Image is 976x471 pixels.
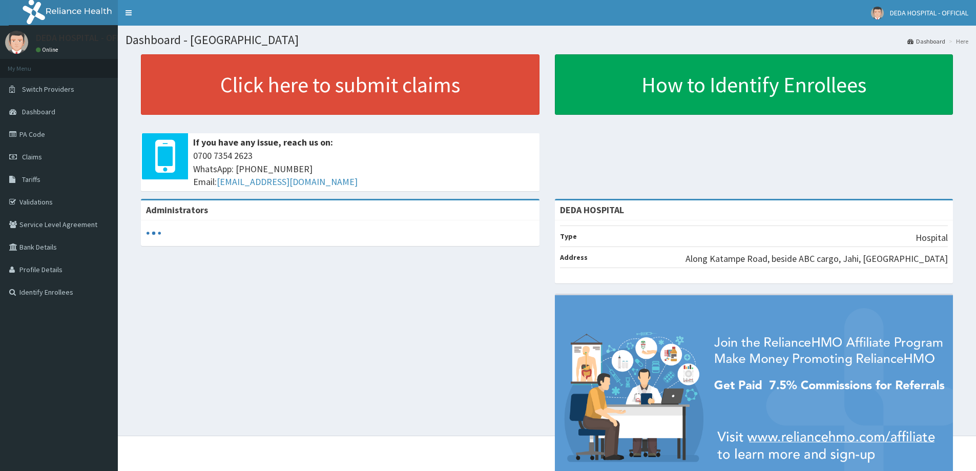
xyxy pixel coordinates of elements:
[22,175,40,184] span: Tariffs
[36,46,60,53] a: Online
[560,232,577,241] b: Type
[560,253,588,262] b: Address
[555,54,953,115] a: How to Identify Enrollees
[193,149,534,189] span: 0700 7354 2623 WhatsApp: [PHONE_NUMBER] Email:
[146,226,161,241] svg: audio-loading
[146,204,208,216] b: Administrators
[22,85,74,94] span: Switch Providers
[890,8,968,17] span: DEDA HOSPITAL - OFFICIAL
[560,204,624,216] strong: DEDA HOSPITAL
[946,37,968,46] li: Here
[916,231,948,244] p: Hospital
[5,31,28,54] img: User Image
[22,107,55,116] span: Dashboard
[907,37,945,46] a: Dashboard
[36,33,141,43] p: DEDA HOSPITAL - OFFICIAL
[193,136,333,148] b: If you have any issue, reach us on:
[686,252,948,265] p: Along Katampe Road, beside ABC cargo, Jahi, [GEOGRAPHIC_DATA]
[217,176,358,188] a: [EMAIL_ADDRESS][DOMAIN_NAME]
[141,54,539,115] a: Click here to submit claims
[871,7,884,19] img: User Image
[126,33,968,47] h1: Dashboard - [GEOGRAPHIC_DATA]
[22,152,42,161] span: Claims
